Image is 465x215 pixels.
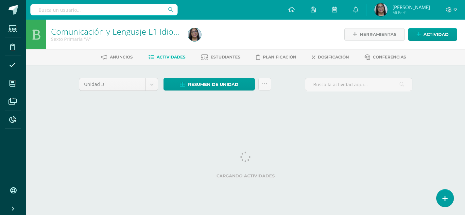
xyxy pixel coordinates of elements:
h1: Comunicación y Lenguaje L1 Idioma Materno [51,27,180,36]
a: Planificación [256,52,296,62]
span: Herramientas [360,28,396,41]
a: Resumen de unidad [164,78,255,91]
a: Unidad 3 [79,78,158,91]
span: Actividades [157,55,185,59]
a: Herramientas [344,28,405,41]
img: 57f8203d49280542915512b9ff47d106.png [374,3,387,16]
a: Estudiantes [201,52,240,62]
span: Dosificación [318,55,349,59]
span: Unidad 3 [84,78,141,91]
a: Dosificación [312,52,349,62]
a: Conferencias [365,52,406,62]
a: Actividades [148,52,185,62]
a: Anuncios [101,52,133,62]
span: [PERSON_NAME] [392,4,430,10]
span: Estudiantes [211,55,240,59]
span: Actividad [423,28,449,41]
img: 57f8203d49280542915512b9ff47d106.png [188,28,201,41]
a: Actividad [408,28,457,41]
div: Sexto Primaria 'A' [51,36,180,42]
a: Comunicación y Lenguaje L1 Idioma Materno [51,26,219,37]
span: Planificación [263,55,296,59]
span: Resumen de unidad [188,78,238,91]
span: Conferencias [373,55,406,59]
input: Busca la actividad aquí... [305,78,412,91]
span: Mi Perfil [392,10,430,15]
input: Busca un usuario... [30,4,178,15]
label: Cargando actividades [79,174,412,178]
span: Anuncios [110,55,133,59]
